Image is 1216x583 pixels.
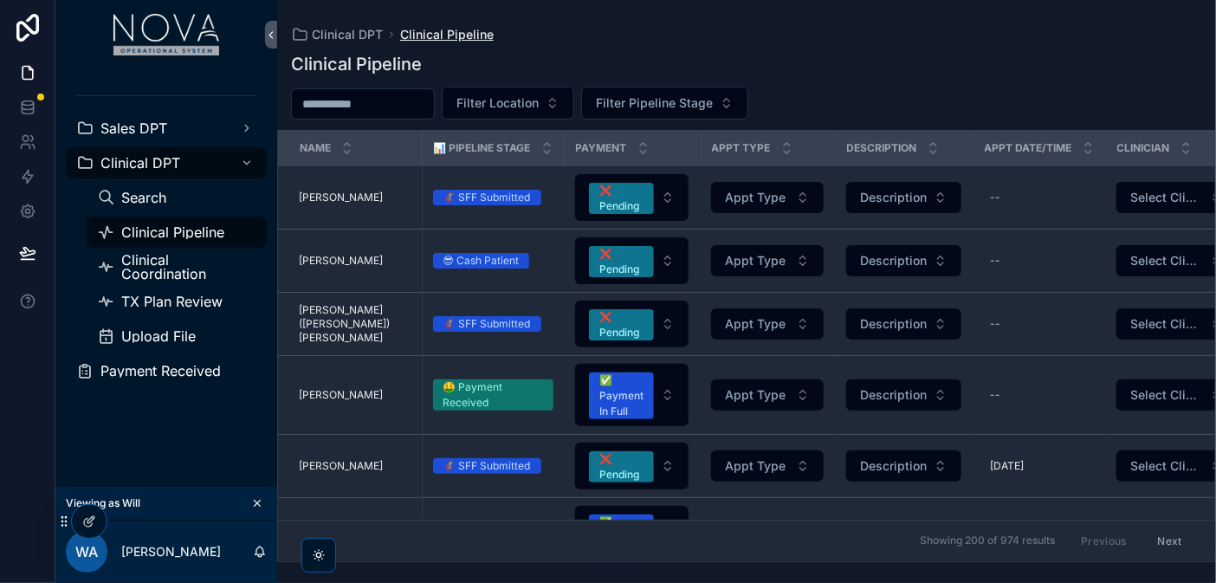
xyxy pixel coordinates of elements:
[725,315,786,333] span: Appt Type
[1130,457,1203,475] span: Select Clinician
[860,457,927,475] span: Description
[920,534,1055,548] span: Showing 200 of 974 results
[845,450,962,483] a: Select Button
[1146,528,1194,554] button: Next
[846,308,961,340] button: Select Button
[66,147,267,178] a: Clinical DPT
[87,182,267,213] a: Search
[846,245,961,276] button: Select Button
[725,386,786,404] span: Appt Type
[100,364,221,378] span: Payment Received
[87,217,267,248] a: Clinical Pipeline
[443,190,531,205] div: 🦸 SFF Submitted
[983,184,1095,211] a: --
[299,388,383,402] span: [PERSON_NAME]
[710,181,825,214] a: Select Button
[710,379,825,411] a: Select Button
[121,329,196,343] span: Upload File
[574,173,689,222] a: Select Button
[710,450,825,483] a: Select Button
[575,364,689,426] button: Select Button
[291,26,383,43] a: Clinical DPT
[87,321,267,352] a: Upload File
[847,141,917,155] span: Description
[990,317,1000,331] div: --
[712,141,771,155] span: Appt Type
[575,301,689,347] button: Select Button
[121,253,249,281] span: Clinical Coordination
[990,388,1000,402] div: --
[312,26,383,43] span: Clinical DPT
[575,443,689,489] button: Select Button
[66,355,267,386] a: Payment Received
[433,379,554,411] a: 🤑 Payment Received
[299,303,411,345] a: [PERSON_NAME] ([PERSON_NAME]) [PERSON_NAME]
[725,252,786,269] span: Appt Type
[1130,315,1203,333] span: Select Clinician
[400,26,494,43] span: Clinical Pipeline
[860,189,927,206] span: Description
[990,459,1024,473] span: [DATE]
[599,372,644,419] div: ✅ Payment In Full
[711,379,824,411] button: Select Button
[710,308,825,340] a: Select Button
[711,182,824,213] button: Select Button
[87,286,267,317] a: TX Plan Review
[443,458,531,474] div: 🦸 SFF Submitted
[599,183,644,214] div: ❌ Pending
[575,174,689,221] button: Select Button
[434,141,531,155] span: 📊 Pipeline Stage
[711,450,824,482] button: Select Button
[599,246,644,277] div: ❌ Pending
[599,451,644,483] div: ❌ Pending
[121,295,223,308] span: TX Plan Review
[581,87,748,120] button: Select Button
[299,254,411,268] a: [PERSON_NAME]
[456,94,539,112] span: Filter Location
[121,543,221,560] p: [PERSON_NAME]
[711,308,824,340] button: Select Button
[55,69,277,409] div: scrollable content
[983,381,1095,409] a: --
[1130,252,1203,269] span: Select Clinician
[574,505,689,569] a: Select Button
[299,191,411,204] a: [PERSON_NAME]
[433,458,554,474] a: 🦸 SFF Submitted
[442,87,574,120] button: Select Button
[599,309,644,340] div: ❌ Pending
[576,141,627,155] span: PAYMENT
[845,181,962,214] a: Select Button
[113,14,220,55] img: App logo
[443,316,531,332] div: 🦸 SFF Submitted
[725,189,786,206] span: Appt Type
[983,310,1095,338] a: --
[845,308,962,340] a: Select Button
[1130,386,1203,404] span: Select Clinician
[574,300,689,348] a: Select Button
[1130,189,1203,206] span: Select Clinician
[299,388,411,402] a: [PERSON_NAME]
[845,379,962,411] a: Select Button
[845,244,962,277] a: Select Button
[299,254,383,268] span: [PERSON_NAME]
[433,316,554,332] a: 🦸 SFF Submitted
[574,236,689,285] a: Select Button
[725,457,786,475] span: Appt Type
[990,191,1000,204] div: --
[985,141,1072,155] span: Appt Date/Time
[846,182,961,213] button: Select Button
[596,94,713,112] span: Filter Pipeline Stage
[574,442,689,490] a: Select Button
[299,191,383,204] span: [PERSON_NAME]
[66,496,140,510] span: Viewing as Will
[860,252,927,269] span: Description
[121,191,166,204] span: Search
[710,244,825,277] a: Select Button
[846,450,961,482] button: Select Button
[121,225,224,239] span: Clinical Pipeline
[100,156,180,170] span: Clinical DPT
[983,452,1095,480] a: [DATE]
[860,315,927,333] span: Description
[1117,141,1170,155] span: Clinician
[575,237,689,284] button: Select Button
